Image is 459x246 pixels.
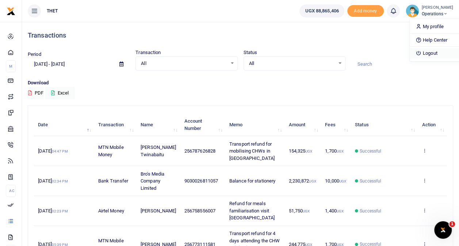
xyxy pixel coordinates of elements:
span: Successful [360,178,381,184]
span: Successful [360,208,381,214]
span: Operations [422,11,453,17]
span: 1,400 [325,208,344,214]
th: Action: activate to sort column ascending [418,114,447,136]
span: [DATE] [38,178,68,184]
span: [PERSON_NAME] [141,208,176,214]
span: Successful [360,148,381,154]
small: UGX [305,149,312,153]
span: THET [44,8,61,14]
a: Add money [347,8,384,13]
small: UGX [337,149,344,153]
span: 1,700 [325,148,344,154]
span: 256787626828 [184,148,215,154]
p: Download [28,79,453,87]
span: [DATE] [38,208,68,214]
small: UGX [303,209,310,213]
th: Status: activate to sort column ascending [351,114,418,136]
th: Memo: activate to sort column ascending [225,114,284,136]
span: [PERSON_NAME] Twinabaitu [141,145,176,157]
th: Date: activate to sort column descending [34,114,94,136]
span: Balance for stationery [229,178,275,184]
span: UGX 88,865,406 [305,7,338,15]
span: 256758556007 [184,208,215,214]
small: UGX [309,179,316,183]
span: Transport refund for mobilising CHWs in [GEOGRAPHIC_DATA] [229,141,275,161]
span: Airtel Money [98,208,124,214]
h4: Transactions [28,31,453,39]
th: Amount: activate to sort column ascending [284,114,321,136]
img: profile-user [406,4,419,18]
li: Toup your wallet [347,5,384,17]
button: Excel [45,87,75,99]
span: All [249,60,335,67]
input: Search [351,58,453,70]
li: Ac [6,185,16,197]
label: Status [244,49,257,56]
img: logo-small [7,7,15,16]
small: [PERSON_NAME] [422,5,453,11]
iframe: Intercom live chat [434,221,452,239]
input: select period [28,58,114,70]
span: Bro's Media Company Limited [141,171,164,191]
span: 9030026811057 [184,178,218,184]
a: profile-user [PERSON_NAME] Operations [406,4,453,18]
button: PDF [28,87,44,99]
span: MTN Mobile Money [98,145,124,157]
span: Add money [347,5,384,17]
small: 02:34 PM [52,179,68,183]
label: Period [28,51,41,58]
small: 04:47 PM [52,149,68,153]
span: 2,230,872 [288,178,316,184]
small: UGX [339,179,346,183]
th: Fees: activate to sort column ascending [321,114,351,136]
span: 154,325 [288,148,312,154]
label: Transaction [135,49,161,56]
span: 1 [449,221,455,227]
th: Transaction: activate to sort column ascending [94,114,136,136]
li: M [6,60,16,72]
span: [DATE] [38,148,68,154]
span: All [141,60,227,67]
th: Account Number: activate to sort column ascending [180,114,225,136]
span: Refund for meals familiarisation visit [GEOGRAPHIC_DATA] [229,201,275,220]
span: 10,000 [325,178,346,184]
li: Wallet ballance [297,4,347,18]
th: Name: activate to sort column ascending [137,114,180,136]
span: 51,750 [288,208,310,214]
small: UGX [337,209,344,213]
a: UGX 88,865,406 [299,4,344,18]
a: logo-small logo-large logo-large [7,8,15,14]
span: Bank Transfer [98,178,128,184]
small: 02:23 PM [52,209,68,213]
